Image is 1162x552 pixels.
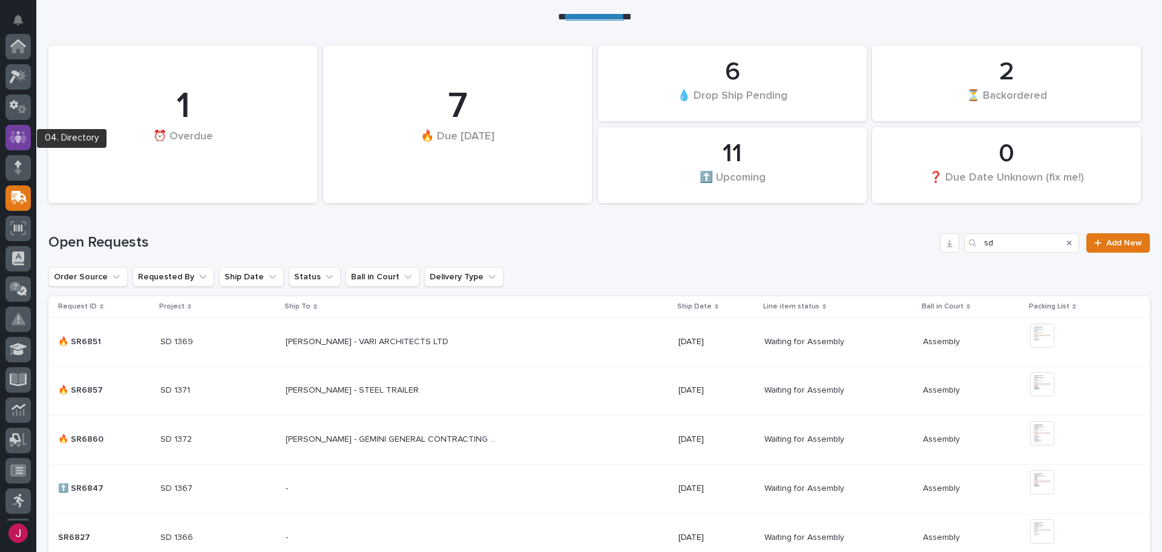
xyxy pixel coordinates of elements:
[58,481,106,494] p: ⬆️ SR6847
[678,484,755,494] p: [DATE]
[678,337,755,347] p: [DATE]
[1086,233,1150,253] a: Add New
[678,533,755,543] p: [DATE]
[160,432,194,445] p: SD 1372
[69,130,297,168] div: ⏰ Overdue
[677,300,712,313] p: Ship Date
[923,383,962,396] p: Assembly
[923,334,962,347] p: Assembly
[619,139,846,169] div: 11
[964,233,1079,253] input: Search
[344,85,571,128] div: 7
[160,481,195,494] p: SD 1367
[286,432,500,445] p: DARREN SEXTON - GEMINI GENERAL CONTRACTING LLC
[286,334,451,347] p: [PERSON_NAME] - VARI ARCHITECTS LTD
[893,170,1120,196] div: ❓ Due Date Unknown (fix me!)
[619,88,846,114] div: 💧 Drop Ship Pending
[678,434,755,445] p: [DATE]
[923,432,962,445] p: Assembly
[284,300,310,313] p: Ship To
[286,530,290,543] p: -
[48,267,128,287] button: Order Source
[58,432,106,445] p: 🔥 SR6860
[286,383,421,396] p: [PERSON_NAME] - STEEL TRAILER
[15,15,31,34] div: Notifications
[923,481,962,494] p: Assembly
[678,385,755,396] p: [DATE]
[160,530,195,543] p: SD 1366
[1029,300,1069,313] p: Packing List
[160,334,195,347] p: SD 1369
[48,234,935,251] h1: Open Requests
[763,300,819,313] p: Line item status
[893,139,1120,169] div: 0
[764,334,847,347] p: Waiting for Assembly
[923,530,962,543] p: Assembly
[58,530,93,543] p: SR6827
[764,383,847,396] p: Waiting for Assembly
[219,267,284,287] button: Ship Date
[48,464,1150,513] tr: ⬆️ SR6847⬆️ SR6847 SD 1367SD 1367 -- [DATE]Waiting for AssemblyWaiting for Assembly AssemblyAssembly
[159,300,185,313] p: Project
[1106,239,1142,247] span: Add New
[764,432,847,445] p: Waiting for Assembly
[58,334,103,347] p: 🔥 SR6851
[764,530,847,543] p: Waiting for Assembly
[5,520,31,546] button: users-avatar
[286,481,290,494] p: -
[344,130,571,168] div: 🔥 Due [DATE]
[58,300,97,313] p: Request ID
[48,366,1150,415] tr: 🔥 SR6857🔥 SR6857 SD 1371SD 1371 [PERSON_NAME] - STEEL TRAILER[PERSON_NAME] - STEEL TRAILER [DATE]...
[48,317,1150,366] tr: 🔥 SR6851🔥 SR6851 SD 1369SD 1369 [PERSON_NAME] - VARI ARCHITECTS LTD[PERSON_NAME] - VARI ARCHITECT...
[69,85,297,128] div: 1
[893,88,1120,114] div: ⏳ Backordered
[289,267,341,287] button: Status
[58,383,105,396] p: 🔥 SR6857
[764,481,847,494] p: Waiting for Assembly
[133,267,214,287] button: Requested By
[619,57,846,87] div: 6
[346,267,419,287] button: Ball in Court
[48,415,1150,464] tr: 🔥 SR6860🔥 SR6860 SD 1372SD 1372 [PERSON_NAME] - GEMINI GENERAL CONTRACTING LLC[PERSON_NAME] - GEM...
[424,267,504,287] button: Delivery Type
[5,7,31,33] button: Notifications
[893,57,1120,87] div: 2
[160,383,192,396] p: SD 1371
[922,300,963,313] p: Ball in Court
[619,170,846,196] div: ⬆️ Upcoming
